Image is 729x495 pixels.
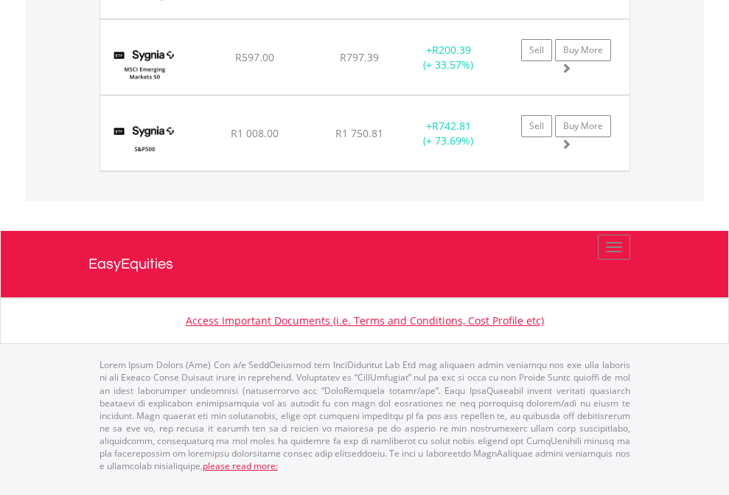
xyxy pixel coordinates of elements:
[555,39,611,61] a: Buy More
[402,43,495,72] div: + (+ 33.57%)
[555,115,611,137] a: Buy More
[521,39,552,61] a: Sell
[186,314,544,328] a: Access Important Documents (i.e. Terms and Conditions, Cost Profile etc)
[108,38,182,91] img: TFSA.SYGEMF.png
[402,119,495,148] div: + (+ 73.69%)
[432,43,471,57] span: R200.39
[203,460,278,472] a: please read more:
[231,126,279,140] span: R1 008.00
[235,50,274,64] span: R597.00
[335,126,383,140] span: R1 750.81
[521,115,552,137] a: Sell
[108,114,182,167] img: TFSA.SYG500.png
[88,231,641,297] a: EasyEquities
[432,119,471,133] span: R742.81
[100,359,630,472] p: Lorem Ipsum Dolors (Ame) Con a/e SeddOeiusmod tem InciDiduntut Lab Etd mag aliquaen admin veniamq...
[340,50,379,64] span: R797.39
